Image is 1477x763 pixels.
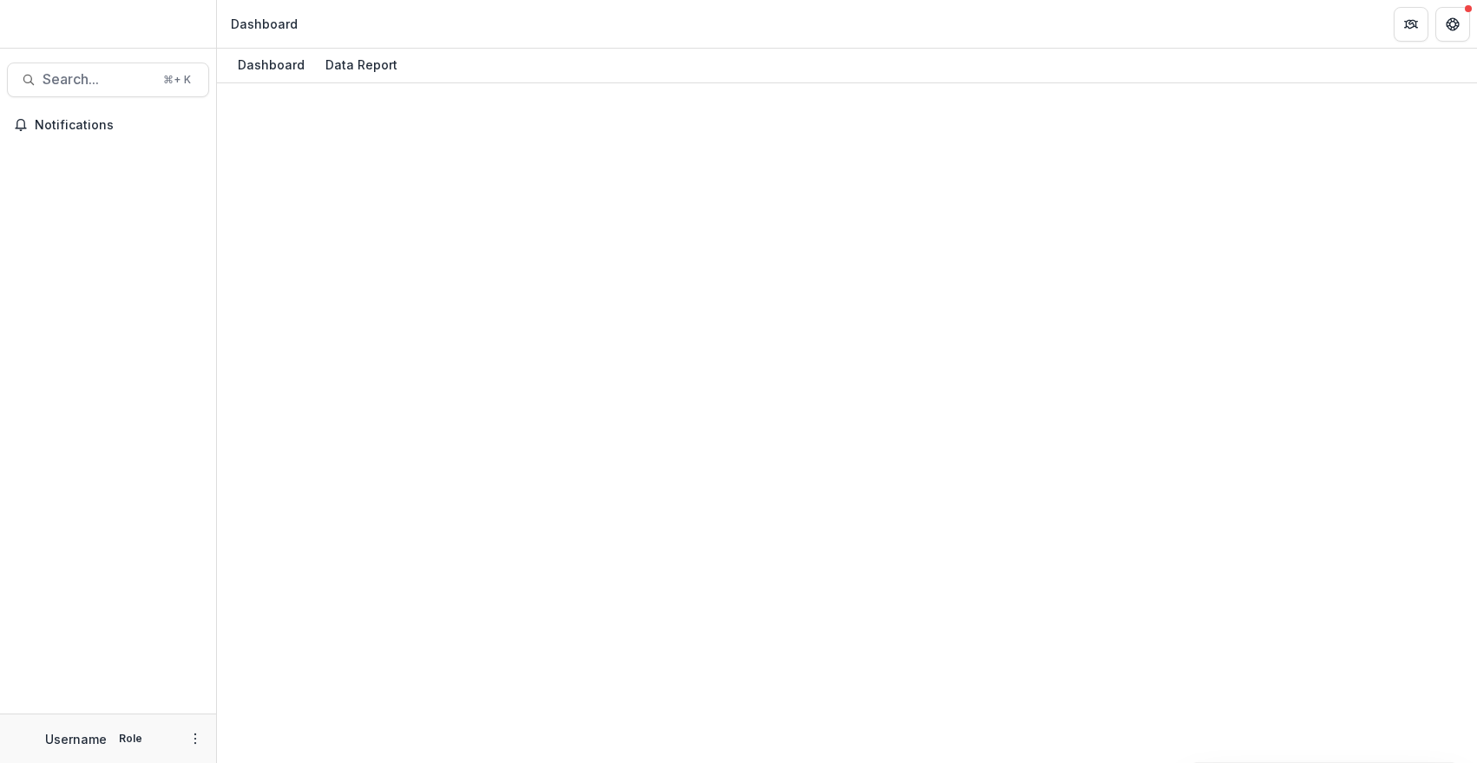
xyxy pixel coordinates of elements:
[224,11,305,36] nav: breadcrumb
[7,62,209,97] button: Search...
[231,52,312,77] div: Dashboard
[318,49,404,82] a: Data Report
[45,730,107,748] p: Username
[231,15,298,33] div: Dashboard
[114,731,148,747] p: Role
[185,728,206,749] button: More
[43,71,153,88] span: Search...
[318,52,404,77] div: Data Report
[35,118,202,133] span: Notifications
[160,70,194,89] div: ⌘ + K
[7,111,209,139] button: Notifications
[1394,7,1428,42] button: Partners
[231,49,312,82] a: Dashboard
[1435,7,1470,42] button: Get Help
